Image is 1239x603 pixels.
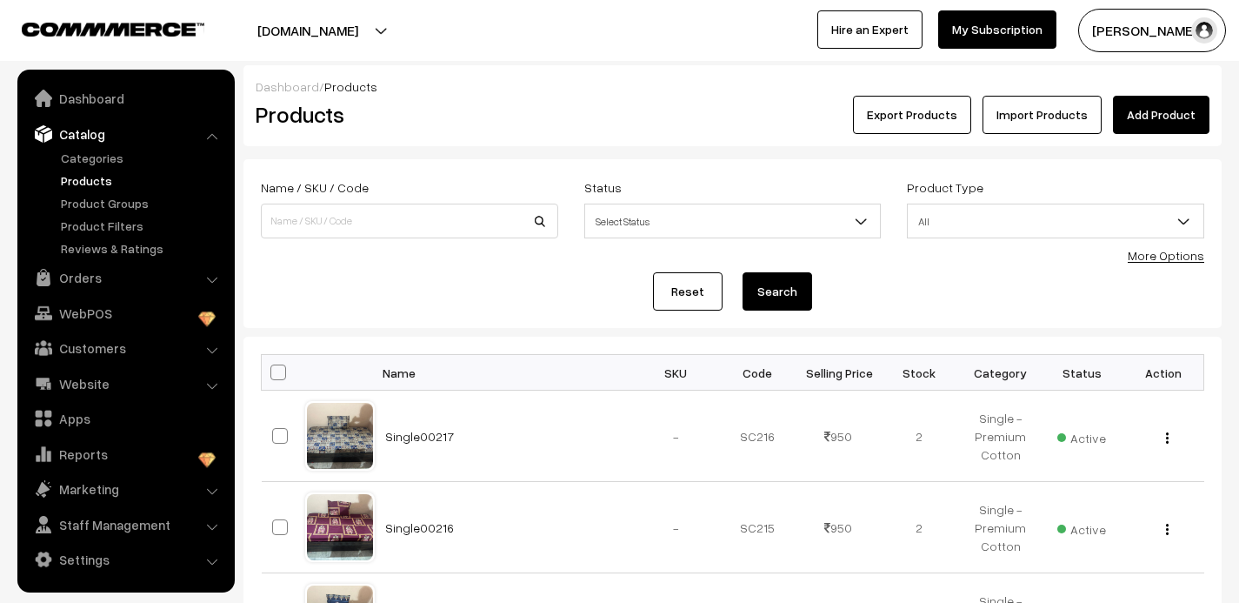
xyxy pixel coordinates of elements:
[907,204,1204,238] span: All
[938,10,1056,49] a: My Subscription
[197,9,419,52] button: [DOMAIN_NAME]
[716,355,797,391] th: Code
[324,79,377,94] span: Products
[636,391,716,482] td: -
[256,79,319,94] a: Dashboard
[716,391,797,482] td: SC216
[261,204,558,238] input: Name / SKU / Code
[1128,248,1204,263] a: More Options
[817,10,923,49] a: Hire an Expert
[22,439,229,470] a: Reports
[385,520,454,535] a: Single00216
[797,482,878,573] td: 950
[22,262,229,293] a: Orders
[57,217,229,235] a: Product Filters
[57,149,229,167] a: Categories
[256,101,556,128] h2: Products
[1057,516,1106,539] span: Active
[22,17,174,38] a: COMMMERCE
[22,298,229,329] a: WebPOS
[385,429,454,444] a: Single00217
[22,403,229,434] a: Apps
[22,332,229,364] a: Customers
[960,482,1041,573] td: Single - Premium Cotton
[636,355,716,391] th: SKU
[22,83,229,114] a: Dashboard
[57,194,229,212] a: Product Groups
[1166,432,1169,444] img: Menu
[261,178,369,197] label: Name / SKU / Code
[375,355,636,391] th: Name
[585,206,881,237] span: Select Status
[22,544,229,575] a: Settings
[22,118,229,150] a: Catalog
[653,272,723,311] a: Reset
[584,204,882,238] span: Select Status
[983,96,1102,134] a: Import Products
[960,355,1041,391] th: Category
[960,391,1041,482] td: Single - Premium Cotton
[797,355,878,391] th: Selling Price
[636,482,716,573] td: -
[879,391,960,482] td: 2
[1042,355,1122,391] th: Status
[716,482,797,573] td: SC215
[743,272,812,311] button: Search
[256,77,1209,96] div: /
[22,368,229,399] a: Website
[1113,96,1209,134] a: Add Product
[797,391,878,482] td: 950
[22,509,229,540] a: Staff Management
[57,239,229,258] a: Reviews & Ratings
[584,178,622,197] label: Status
[879,482,960,573] td: 2
[1122,355,1203,391] th: Action
[57,171,229,190] a: Products
[1057,425,1106,447] span: Active
[1191,17,1217,44] img: user
[1166,524,1169,535] img: Menu
[22,23,204,36] img: COMMMERCE
[907,178,983,197] label: Product Type
[853,96,971,134] button: Export Products
[908,206,1203,237] span: All
[1078,9,1226,52] button: [PERSON_NAME]…
[879,355,960,391] th: Stock
[22,473,229,505] a: Marketing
